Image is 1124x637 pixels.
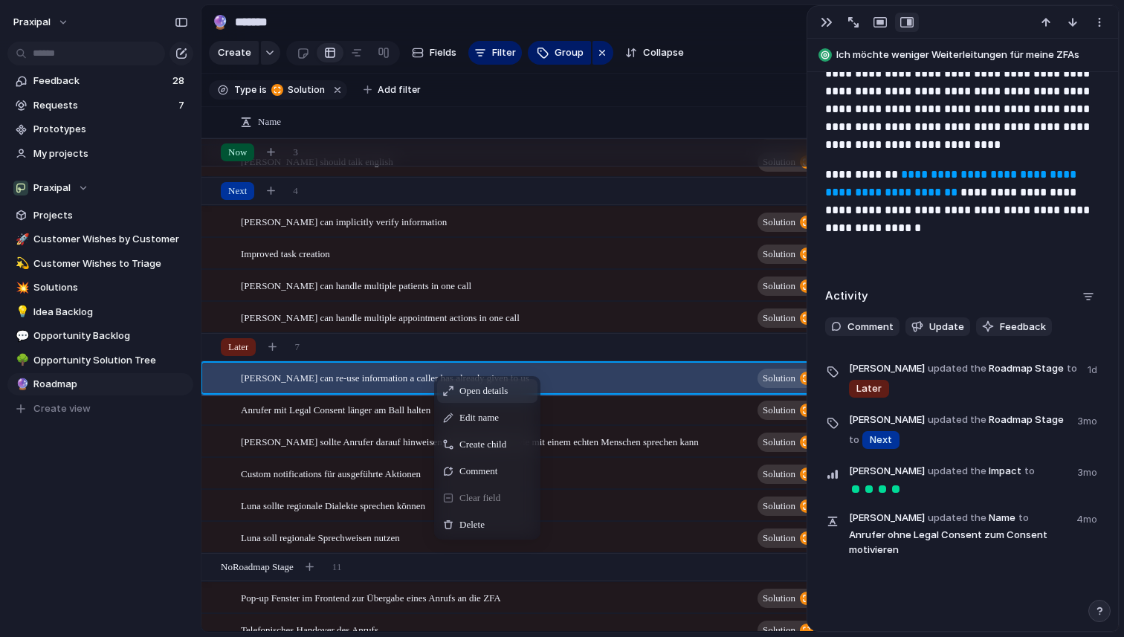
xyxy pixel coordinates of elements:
a: 🚀Customer Wishes by Customer [7,228,193,250]
button: Collapse [619,41,690,65]
button: 💥 [13,280,28,295]
div: 💥 [16,279,26,297]
div: 🚀 [16,231,26,248]
span: Comment [459,464,497,479]
span: Clear field [459,491,500,505]
button: Ich möchte weniger Weiterleitungen für meine ZFAs [814,43,1111,67]
span: Filter [492,45,516,60]
span: 7 [178,98,187,113]
span: Group [555,45,584,60]
span: Customer Wishes to Triage [33,256,188,271]
a: Prototypes [7,118,193,140]
span: Roadmap [33,377,188,392]
button: Fields [406,41,462,65]
button: Group [528,41,591,65]
button: 🌳 [13,353,28,368]
span: Create view [33,401,91,416]
span: Add filter [378,83,421,97]
a: My projects [7,143,193,165]
button: Add filter [355,80,430,100]
button: Solution [268,82,328,98]
button: 🔮 [13,377,28,392]
div: 🔮 [16,376,26,393]
span: Create [218,45,251,60]
button: praxipal [7,10,77,34]
span: Ich möchte weniger Weiterleitungen für meine ZFAs [836,48,1111,62]
a: 💥Solutions [7,277,193,299]
span: Delete [459,517,485,532]
span: Type [234,83,256,97]
span: Opportunity Solution Tree [33,353,188,368]
div: 💬 [16,328,26,345]
div: Context Menu [434,376,540,540]
a: 🌳Opportunity Solution Tree [7,349,193,372]
span: Customer Wishes by Customer [33,232,188,247]
span: Edit name [459,410,499,425]
a: Feedback28 [7,70,193,92]
span: Open details [459,384,508,398]
button: 💫 [13,256,28,271]
span: is [259,83,267,97]
span: Praxipal [33,181,71,195]
span: Prototypes [33,122,188,137]
span: Fields [430,45,456,60]
a: 🔮Roadmap [7,373,193,395]
button: Create view [7,398,193,420]
span: Idea Backlog [33,305,188,320]
a: Requests7 [7,94,193,117]
a: 💡Idea Backlog [7,301,193,323]
button: Filter [468,41,522,65]
span: Solutions [33,280,188,295]
button: 💬 [13,329,28,343]
div: 💫 [16,255,26,272]
span: Solution [283,83,325,97]
button: Create [209,41,259,65]
button: 💡 [13,305,28,320]
span: Collapse [643,45,684,60]
span: Requests [33,98,174,113]
button: Praxipal [7,177,193,199]
button: 🚀 [13,232,28,247]
span: Opportunity Backlog [33,329,188,343]
a: 💫Customer Wishes to Triage [7,253,193,275]
button: is [256,82,270,98]
span: Create child [459,437,506,452]
a: Projects [7,204,193,227]
button: 🔮 [208,10,232,34]
div: 💡 [16,303,26,320]
div: 🌳 [16,352,26,369]
span: Projects [33,208,188,223]
span: 28 [172,74,187,88]
span: praxipal [13,15,51,30]
span: Feedback [33,74,168,88]
span: My projects [33,146,188,161]
div: 🔮 [212,12,228,32]
a: 💬Opportunity Backlog [7,325,193,347]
